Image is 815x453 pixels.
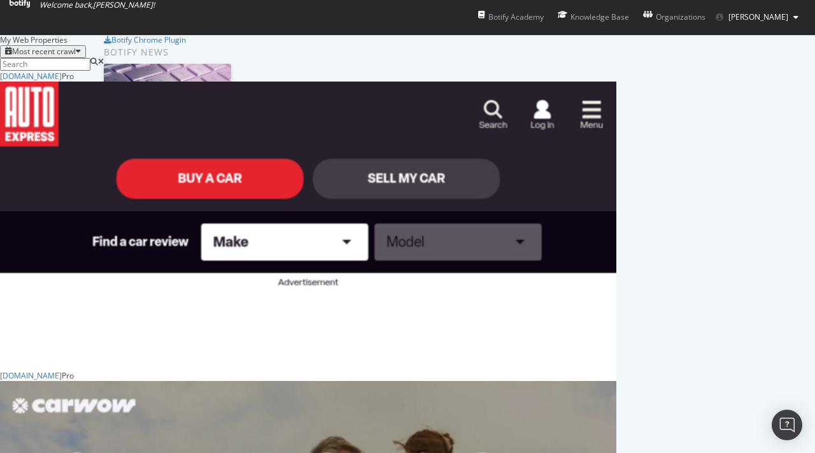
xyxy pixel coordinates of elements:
div: Pro [62,71,74,82]
div: Botify Chrome Plugin [111,34,186,45]
a: Botify Chrome Plugin [104,34,186,45]
div: Open Intercom Messenger [772,410,802,440]
div: Pro [62,370,74,381]
div: Botify Academy [478,11,544,24]
img: Prepare for Black Friday 2025 by Prioritizing AI Search Visibility [104,64,231,131]
div: Organizations [643,11,705,24]
div: Most recent crawl [12,47,76,56]
div: Botify news [104,45,373,59]
button: [PERSON_NAME] [705,7,809,27]
div: Knowledge Base [558,11,629,24]
span: Bradley Raw [728,11,788,22]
